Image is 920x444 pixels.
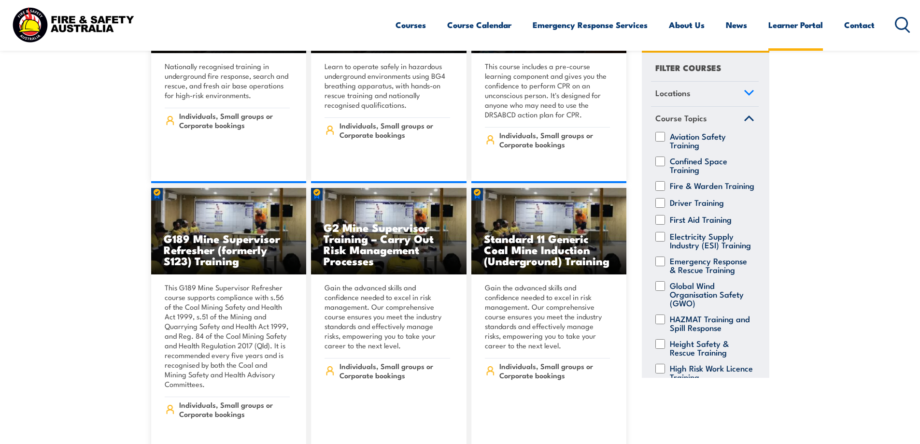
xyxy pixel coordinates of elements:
span: Individuals, Small groups or Corporate bookings [179,111,290,129]
p: Gain the advanced skills and confidence needed to excel in risk management. Our comprehensive cou... [485,283,610,350]
a: G2 Mine Supervisor Training – Carry Out Risk Management Processes [311,188,467,275]
label: Fire & Warden Training [670,181,754,191]
label: Global Wind Organisation Safety (GWO) [670,281,754,307]
label: Driver Training [670,198,724,208]
p: Nationally recognised training in underground fire response, search and rescue, and fresh air bas... [165,61,290,100]
span: Individuals, Small groups or Corporate bookings [499,130,610,149]
a: Standard 11 Generic Coal Mine Induction (Underground) Training [471,188,627,275]
p: Learn to operate safely in hazardous underground environments using BG4 breathing apparatus, with... [325,61,450,110]
span: Course Topics [655,112,707,125]
span: Individuals, Small groups or Corporate bookings [340,121,450,139]
img: Standard 11 Generic Coal Mine Induction (Surface) TRAINING (1) [151,188,307,275]
h3: Standard 11 Generic Coal Mine Induction (Underground) Training [484,233,614,266]
h3: G189 Mine Supervisor Refresher (formerly S123) Training [164,233,294,266]
label: Emergency Response & Rescue Training [670,257,754,274]
a: G189 Mine Supervisor Refresher (formerly S123) Training [151,188,307,275]
label: Aviation Safety Training [670,132,754,149]
a: Learner Portal [768,12,823,38]
h4: FILTER COURSES [655,61,721,74]
span: Individuals, Small groups or Corporate bookings [499,361,610,380]
span: Individuals, Small groups or Corporate bookings [179,400,290,418]
label: First Aid Training [670,215,732,225]
span: Locations [655,86,691,100]
img: Standard 11 Generic Coal Mine Induction (Surface) TRAINING (1) [471,188,627,275]
p: Gain the advanced skills and confidence needed to excel in risk management. Our comprehensive cou... [325,283,450,350]
label: High Risk Work Licence Training [670,364,754,381]
a: Emergency Response Services [533,12,648,38]
label: Height Safety & Rescue Training [670,339,754,357]
a: Course Topics [651,107,759,132]
a: Contact [844,12,875,38]
a: About Us [669,12,705,38]
p: This course includes a pre-course learning component and gives you the confidence to perform CPR ... [485,61,610,119]
a: Locations [651,82,759,107]
a: News [726,12,747,38]
a: Course Calendar [447,12,511,38]
p: This G189 Mine Supervisor Refresher course supports compliance with s.56 of the Coal Mining Safet... [165,283,290,389]
h3: G2 Mine Supervisor Training – Carry Out Risk Management Processes [324,222,454,266]
img: Standard 11 Generic Coal Mine Induction (Surface) TRAINING (1) [311,188,467,275]
span: Individuals, Small groups or Corporate bookings [340,361,450,380]
label: Confined Space Training [670,157,754,174]
label: Electricity Supply Industry (ESI) Training [670,232,754,249]
label: HAZMAT Training and Spill Response [670,315,754,332]
a: Courses [396,12,426,38]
